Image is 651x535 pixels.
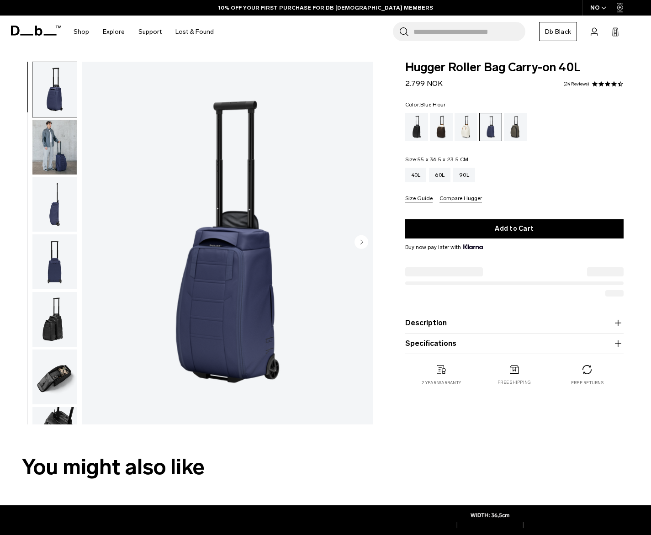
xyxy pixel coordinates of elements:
[405,102,446,107] legend: Color:
[429,168,450,182] a: 60L
[479,113,502,141] a: Blue Hour
[32,177,77,232] img: Hugger Roller Bag Carry-on 40L Blue Hour
[405,168,427,182] a: 40L
[218,4,433,12] a: 10% OFF YOUR FIRST PURCHASE FOR DB [DEMOGRAPHIC_DATA] MEMBERS
[463,244,483,249] img: {"height" => 20, "alt" => "Klarna"}
[22,451,629,483] h2: You might also like
[405,113,428,141] a: Black Out
[82,62,373,424] img: Hugger Roller Bag Carry-on 40L Blue Hour
[571,380,603,386] p: Free returns
[32,350,77,404] img: Hugger Roller Bag Carry-on 40L Blue Hour
[539,22,577,41] a: Db Black
[405,62,624,74] span: Hugger Roller Bag Carry-on 40L
[504,113,527,141] a: Forest Green
[103,16,125,48] a: Explore
[32,349,77,405] button: Hugger Roller Bag Carry-on 40L Blue Hour
[498,379,531,386] p: Free shipping
[453,168,475,182] a: 90L
[405,318,624,328] button: Description
[74,16,89,48] a: Shop
[405,219,624,238] button: Add to Cart
[175,16,214,48] a: Lost & Found
[32,291,77,347] button: Hugger Roller Bag Carry-on 40L Blue Hour
[418,156,469,163] span: 55 x 36.5 x 23.5 CM
[32,407,77,462] img: Hugger Roller Bag Carry-on 40L Blue Hour
[405,196,433,202] button: Size Guide
[32,407,77,462] button: Hugger Roller Bag Carry-on 40L Blue Hour
[405,79,443,88] span: 2.799 NOK
[32,62,77,117] img: Hugger Roller Bag Carry-on 40L Blue Hour
[32,292,77,347] img: Hugger Roller Bag Carry-on 40L Blue Hour
[455,113,477,141] a: Oatmilk
[405,243,483,251] span: Buy now pay later with
[138,16,162,48] a: Support
[563,82,589,86] a: 24 reviews
[32,120,77,175] img: Hugger Roller Bag Carry-on 40L Blue Hour
[32,119,77,175] button: Hugger Roller Bag Carry-on 40L Blue Hour
[82,62,373,424] li: 1 / 11
[405,338,624,349] button: Specifications
[439,196,482,202] button: Compare Hugger
[420,101,445,108] span: Blue Hour
[32,234,77,289] img: Hugger Roller Bag Carry-on 40L Blue Hour
[67,16,221,48] nav: Main Navigation
[422,380,461,386] p: 2 year warranty
[405,157,469,162] legend: Size:
[355,235,368,251] button: Next slide
[430,113,453,141] a: Cappuccino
